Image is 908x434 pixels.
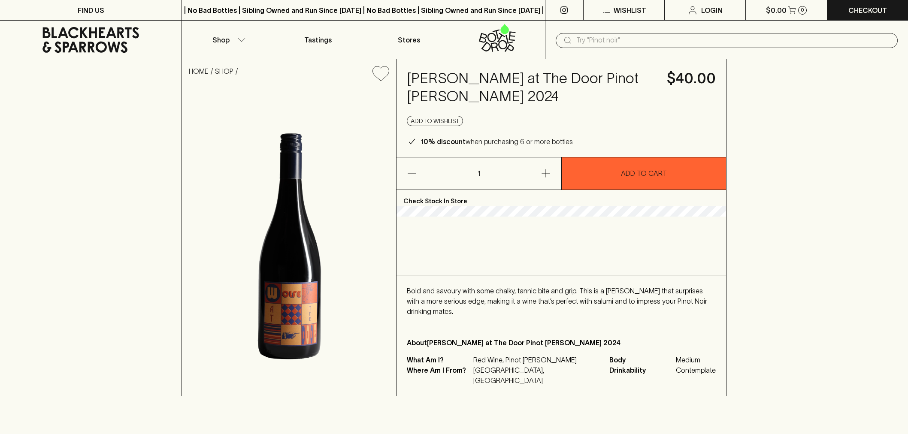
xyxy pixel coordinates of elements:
[701,5,723,15] p: Login
[614,5,646,15] p: Wishlist
[676,365,716,375] span: Contemplate
[182,88,396,396] img: 41071.png
[398,35,420,45] p: Stores
[766,5,787,15] p: $0.00
[407,69,657,105] h4: [PERSON_NAME] at The Door Pinot [PERSON_NAME] 2024
[609,365,674,375] span: Drinkability
[801,8,804,12] p: 0
[621,168,667,178] p: ADD TO CART
[396,190,726,206] p: Check Stock In Store
[609,355,674,365] span: Body
[215,67,233,75] a: SHOP
[182,21,272,59] button: Shop
[473,365,599,386] p: [GEOGRAPHIC_DATA], [GEOGRAPHIC_DATA]
[421,136,573,147] p: when purchasing 6 or more bottles
[273,21,363,59] a: Tastings
[667,69,716,87] h4: $40.00
[562,157,726,190] button: ADD TO CART
[421,138,466,145] b: 10% discount
[212,35,230,45] p: Shop
[407,116,463,126] button: Add to wishlist
[407,338,716,348] p: About [PERSON_NAME] at The Door Pinot [PERSON_NAME] 2024
[407,365,471,386] p: Where Am I From?
[848,5,887,15] p: Checkout
[407,355,471,365] p: What Am I?
[369,63,393,84] button: Add to wishlist
[576,33,891,47] input: Try "Pinot noir"
[78,5,104,15] p: FIND US
[469,157,489,190] p: 1
[676,355,716,365] span: Medium
[407,287,707,315] span: Bold and savoury with some chalky, tannic bite and grip. This is a [PERSON_NAME] that surprises w...
[473,355,599,365] p: Red Wine, Pinot [PERSON_NAME]
[189,67,209,75] a: HOME
[363,21,454,59] a: Stores
[304,35,332,45] p: Tastings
